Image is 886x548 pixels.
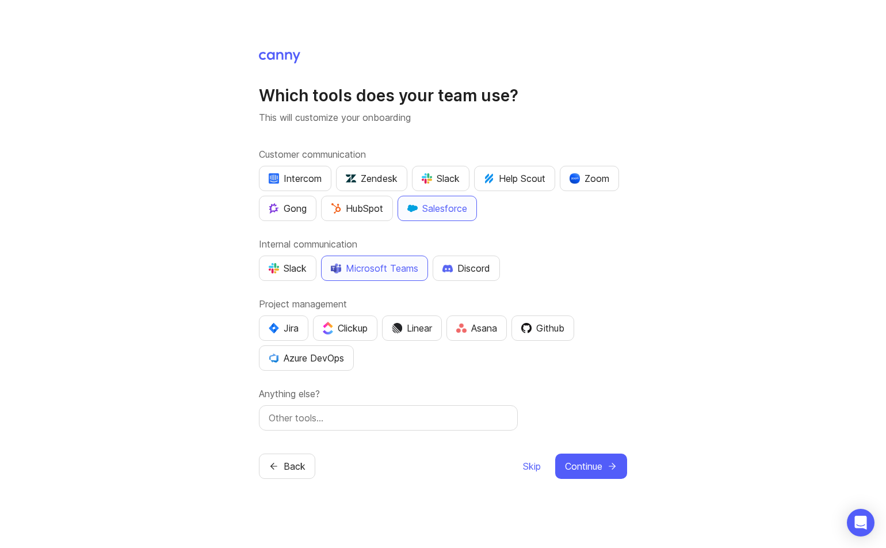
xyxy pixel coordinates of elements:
label: Customer communication [259,147,627,161]
button: Clickup [313,315,377,341]
div: Github [521,321,564,335]
button: Slack [412,166,469,191]
div: Clickup [323,321,368,335]
button: Jira [259,315,308,341]
div: Slack [269,261,307,275]
div: Gong [269,201,307,215]
span: Continue [565,459,602,473]
button: Microsoft Teams [321,256,428,281]
span: Skip [523,459,541,473]
div: Slack [422,172,460,185]
div: Salesforce [407,201,467,215]
img: WIAAAAASUVORK5CYII= [422,173,432,184]
img: Rf5nOJ4Qh9Y9HAAAAAElFTkSuQmCC [456,324,467,333]
h1: Which tools does your team use? [259,85,627,106]
p: This will customize your onboarding [259,111,627,124]
div: Asana [456,321,497,335]
button: Asana [446,315,507,341]
button: Discord [433,256,500,281]
img: YKcwp4sHBXAAAAAElFTkSuQmCC [269,353,279,363]
img: UniZRqrCPz6BHUWevMzgDJ1FW4xaGg2egd7Chm8uY0Al1hkDyjqDa8Lkk0kDEdqKkBok+T4wfoD0P0o6UMciQ8AAAAASUVORK... [346,173,356,184]
button: Slack [259,256,316,281]
button: Back [259,454,315,479]
img: svg+xml;base64,PHN2ZyB4bWxucz0iaHR0cDovL3d3dy53My5vcmcvMjAwMC9zdmciIHZpZXdCb3g9IjAgMCA0MC4zNDMgND... [269,323,279,333]
img: j83v6vj1tgY2AAAAABJRU5ErkJggg== [323,322,333,334]
img: xLHbn3khTPgAAAABJRU5ErkJggg== [570,173,580,184]
img: G+3M5qq2es1si5SaumCnMN47tP1CvAZneIVX5dcx+oz+ZLhv4kfP9DwAAAABJRU5ErkJggg== [331,203,341,214]
div: Zendesk [346,172,398,185]
div: Open Intercom Messenger [847,509,874,536]
img: Canny Home [259,52,300,63]
button: Linear [382,315,442,341]
img: kV1LT1TqjqNHPtRK7+FoaplE1qRq1yqhg056Z8K5Oc6xxgIuf0oNQ9LelJqbcyPisAf0C9LDpX5UIuAAAAAElFTkSuQmCC [484,173,494,184]
span: Back [284,459,305,473]
div: Help Scout [484,172,545,185]
div: Linear [392,321,432,335]
img: GKxMRLiRsgdWqxrdBeWfGK5kaZ2alx1WifDSa2kSTsK6wyJURKhUuPoQRYzjholVGzT2A2owx2gHwZoyZHHCYJ8YNOAZj3DSg... [407,203,418,214]
img: WIAAAAASUVORK5CYII= [269,263,279,273]
img: qKnp5cUisfhcFQGr1t296B61Fm0WkUVwBZaiVE4uNRmEGBFetJMz8xGrgPHqF1mLDIG816Xx6Jz26AFmkmT0yuOpRCAR7zRpG... [269,203,279,214]
input: Other tools… [269,411,508,425]
div: Zoom [570,172,609,185]
button: Salesforce [398,196,477,221]
button: Github [511,315,574,341]
div: Intercom [269,172,322,185]
button: Zendesk [336,166,407,191]
button: HubSpot [321,196,393,221]
img: D0GypeOpROL5AAAAAElFTkSuQmCC [331,263,341,273]
div: Microsoft Teams [331,261,418,275]
button: Zoom [560,166,619,191]
img: Dm50RERGQWO2Ei1WzHVviWZlaLVriU9uRN6E+tIr91ebaDbMKKPDpFbssSuEG21dcGXkrKsuOVPwCeFJSFAIOxgiKgL2sFHRe... [392,323,402,333]
div: Jira [269,321,299,335]
button: Gong [259,196,316,221]
label: Internal communication [259,237,627,251]
button: Help Scout [474,166,555,191]
div: HubSpot [331,201,383,215]
div: Discord [442,261,490,275]
div: Azure DevOps [269,351,344,365]
label: Project management [259,297,627,311]
img: +iLplPsjzba05dttzK064pds+5E5wZnCVbuGoLvBrYdmEPrXTzGo7zG60bLEREEjvOjaG9Saez5xsOEAbxBwOP6dkea84XY9O... [442,264,453,272]
label: Anything else? [259,387,627,401]
button: Intercom [259,166,331,191]
button: Skip [522,454,541,479]
button: Azure DevOps [259,345,354,371]
img: 0D3hMmx1Qy4j6AAAAAElFTkSuQmCC [521,323,532,333]
img: eRR1duPH6fQxdnSV9IruPjCimau6md0HxlPR81SIPROHX1VjYjAN9a41AAAAAElFTkSuQmCC [269,173,279,184]
button: Continue [555,454,627,479]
